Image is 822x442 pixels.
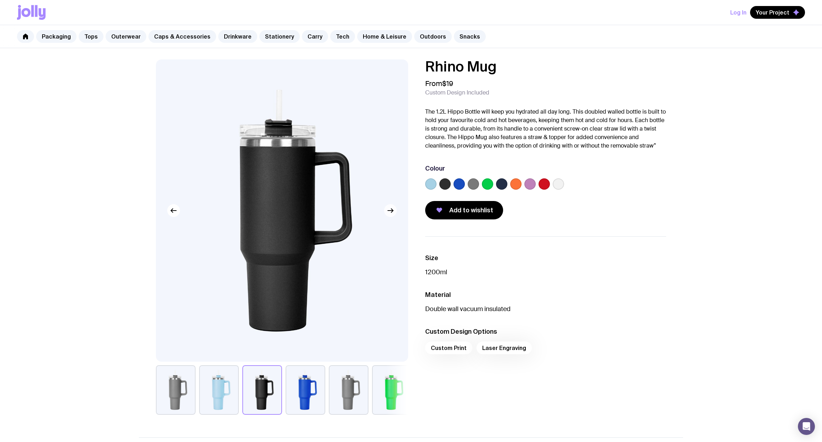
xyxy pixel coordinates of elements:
div: Open Intercom Messenger [798,418,815,435]
a: Outerwear [106,30,146,43]
a: Tops [79,30,103,43]
p: The 1.2L Hippo Bottle will keep you hydrated all day long. This doubled walled bottle is built to... [425,108,666,150]
a: Caps & Accessories [148,30,216,43]
button: Your Project [750,6,805,19]
button: Add to wishlist [425,201,503,219]
span: Add to wishlist [449,206,493,214]
a: Home & Leisure [357,30,412,43]
span: Custom Design Included [425,89,489,96]
h3: Material [425,291,666,299]
h3: Size [425,254,666,262]
p: Double wall vacuum insulated [425,305,666,313]
a: Drinkware [218,30,257,43]
a: Packaging [36,30,77,43]
h3: Custom Design Options [425,327,666,336]
a: Stationery [259,30,300,43]
a: Tech [330,30,355,43]
span: $19 [442,79,453,88]
h1: Rhino Mug [425,59,666,74]
span: Your Project [756,9,789,16]
button: Log In [730,6,747,19]
p: 1200ml [425,268,666,276]
a: Snacks [454,30,486,43]
h3: Colour [425,164,445,173]
a: Carry [302,30,328,43]
a: Outdoors [414,30,452,43]
span: From [425,79,453,88]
